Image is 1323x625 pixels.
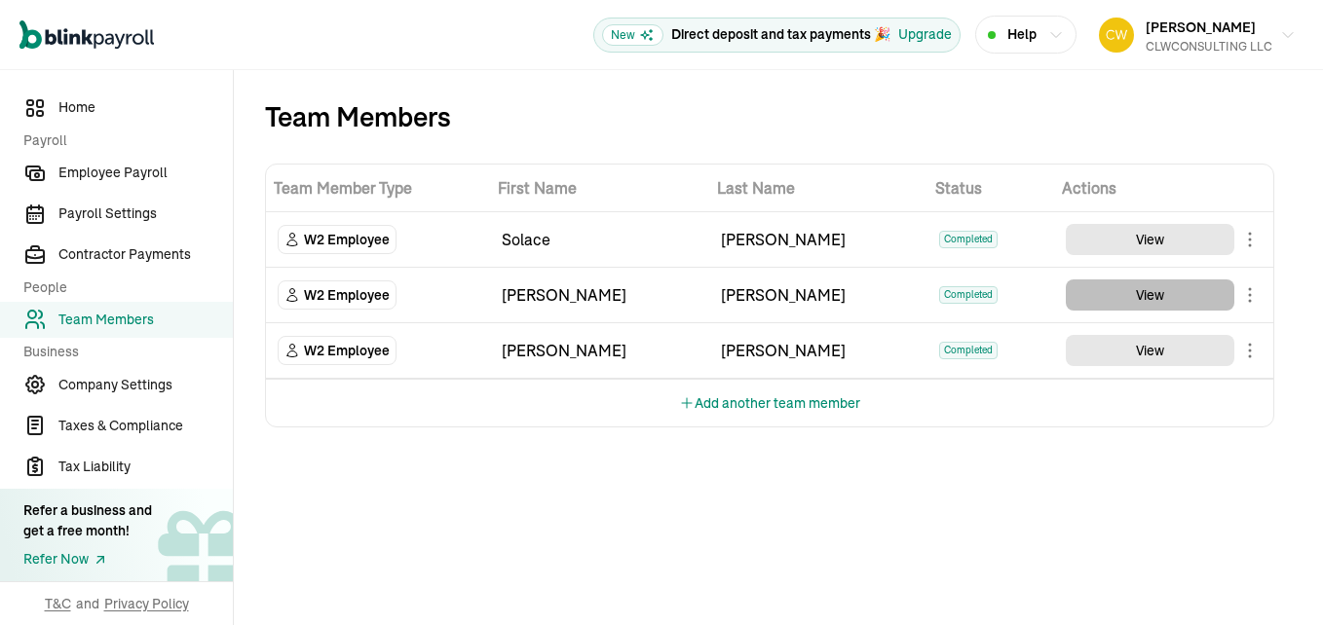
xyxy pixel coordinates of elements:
[58,310,233,330] span: Team Members
[45,594,71,613] span: T&C
[935,176,1046,200] span: Status
[58,416,233,436] span: Taxes & Compliance
[265,101,451,132] p: Team Members
[939,342,998,359] span: Completed
[104,594,189,613] span: Privacy Policy
[23,277,221,298] span: People
[602,24,663,46] span: New
[58,97,233,118] span: Home
[23,549,152,570] a: Refer Now
[717,176,921,200] span: Last Name
[721,339,917,362] div: [PERSON_NAME]
[679,380,860,426] button: Add another team member
[939,231,998,248] span: Completed
[721,283,917,307] div: [PERSON_NAME]
[502,283,698,307] div: [PERSON_NAME]
[23,342,221,362] span: Business
[975,16,1077,54] button: Help
[23,500,152,541] div: Refer a business and get a free month!
[304,230,390,249] span: W2 Employee
[939,286,998,304] span: Completed
[498,176,701,200] span: First Name
[58,457,233,477] span: Tax Liability
[58,203,233,224] span: Payroll Settings
[1146,38,1272,55] div: CLWCONSULTING LLC
[58,163,233,183] span: Employee Payroll
[274,176,482,200] span: Team Member Type
[1066,224,1234,255] button: View
[304,341,390,360] span: W2 Employee
[266,165,1273,379] table: TeamMembers
[58,375,233,395] span: Company Settings
[1091,11,1304,59] button: [PERSON_NAME]CLWCONSULTING LLC
[502,339,698,362] div: [PERSON_NAME]
[1066,279,1234,311] button: View
[23,130,221,151] span: Payroll
[1007,24,1037,45] span: Help
[1066,335,1234,366] button: View
[1062,176,1266,200] span: Actions
[58,244,233,265] span: Contractor Payments
[1226,532,1323,625] iframe: Chat Widget
[502,228,698,251] div: Solace
[304,285,390,305] span: W2 Employee
[721,228,917,251] div: [PERSON_NAME]
[898,24,952,45] button: Upgrade
[19,7,154,63] nav: Global
[671,24,890,45] p: Direct deposit and tax payments 🎉
[1146,18,1256,36] span: [PERSON_NAME]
